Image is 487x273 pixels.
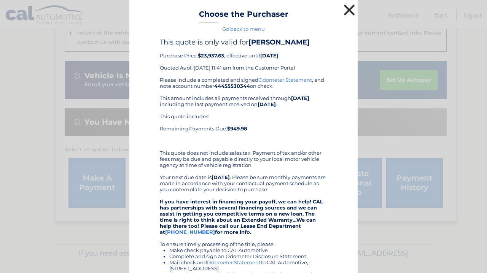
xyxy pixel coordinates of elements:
[160,38,327,77] div: Purchase Price: , effective until Quoted As of: [DATE] 11:41 am from the Customer Portal
[227,125,247,132] b: $949.98
[222,26,265,32] a: Go back to menu
[258,77,312,83] a: Odometer Statement
[199,10,288,23] h3: Choose the Purchaser
[169,253,327,259] li: Complete and sign an Odometer Disclosure Statement
[214,83,250,89] b: 44455530344
[198,52,224,59] b: $23,937.63
[212,174,230,180] b: [DATE]
[248,38,310,46] b: [PERSON_NAME]
[291,95,309,101] b: [DATE]
[207,259,261,265] a: Odometer Statement
[169,259,327,271] li: Mail check and to CAL Automotive, [STREET_ADDRESS]
[169,247,327,253] li: Make check payable to CAL Automotive
[160,198,323,235] strong: If you have interest in financing your payoff, we can help! CAL has partnerships with several fin...
[342,2,357,17] button: ×
[258,101,276,107] b: [DATE]
[160,38,327,46] h4: This quote is only valid for
[160,113,327,144] div: This quote includes: Remaining Payments Due:
[260,52,279,59] b: [DATE]
[165,229,215,235] a: [PHONE_NUMBER]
